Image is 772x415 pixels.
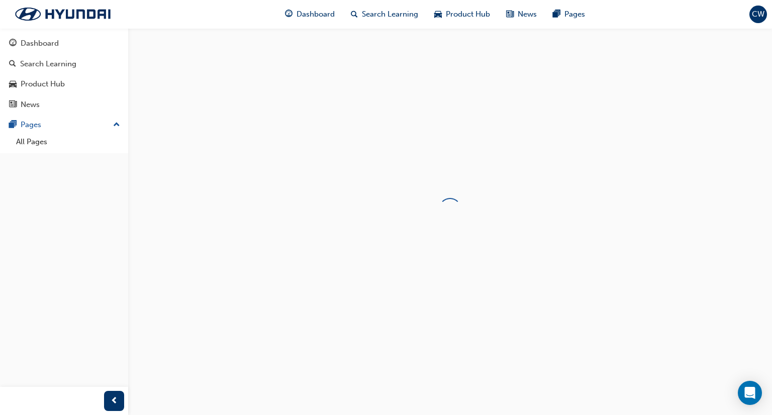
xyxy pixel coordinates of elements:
[9,80,17,89] span: car-icon
[4,116,124,134] button: Pages
[343,4,426,25] a: search-iconSearch Learning
[21,119,41,131] div: Pages
[518,9,537,20] span: News
[4,55,124,73] a: Search Learning
[553,8,560,21] span: pages-icon
[21,99,40,111] div: News
[4,95,124,114] a: News
[297,9,335,20] span: Dashboard
[21,78,65,90] div: Product Hub
[5,4,121,25] img: Trak
[285,8,293,21] span: guage-icon
[434,8,442,21] span: car-icon
[111,395,118,407] span: prev-icon
[426,4,498,25] a: car-iconProduct Hub
[4,75,124,93] a: Product Hub
[9,121,17,130] span: pages-icon
[9,39,17,48] span: guage-icon
[113,119,120,132] span: up-icon
[749,6,767,23] button: CW
[12,134,124,150] a: All Pages
[545,4,593,25] a: pages-iconPages
[9,100,17,110] span: news-icon
[446,9,490,20] span: Product Hub
[752,9,764,20] span: CW
[738,381,762,405] div: Open Intercom Messenger
[4,34,124,53] a: Dashboard
[362,9,418,20] span: Search Learning
[506,8,514,21] span: news-icon
[4,32,124,116] button: DashboardSearch LearningProduct HubNews
[351,8,358,21] span: search-icon
[498,4,545,25] a: news-iconNews
[20,58,76,70] div: Search Learning
[21,38,59,49] div: Dashboard
[9,60,16,69] span: search-icon
[277,4,343,25] a: guage-iconDashboard
[564,9,585,20] span: Pages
